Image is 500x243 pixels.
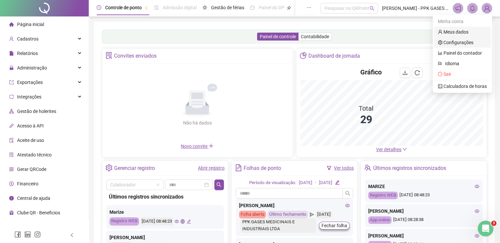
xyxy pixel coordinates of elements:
span: Painel de controle [260,34,296,39]
h4: Gráfico [360,67,382,77]
span: filter [327,166,331,170]
span: api [9,123,14,128]
span: eye [475,184,479,189]
span: facebook [14,231,21,238]
span: eye [345,203,350,208]
span: left [70,233,74,237]
span: Controle de ponto [105,5,142,10]
span: user-add [9,37,14,41]
span: global [180,219,185,224]
div: Folha aberta [239,211,266,218]
a: setting Configurações [438,40,473,45]
span: Central de ajuda [17,196,50,201]
span: send [310,211,314,218]
a: bar-chart Painel do contador [438,50,482,56]
a: Ver todos [334,165,354,171]
span: Financeiro [17,181,38,186]
div: Marize [109,208,221,216]
span: setting [106,164,112,171]
div: Não há dados [167,119,227,126]
span: Acesso à API [17,123,44,128]
span: dashboard [250,5,255,10]
span: gift [9,210,14,215]
span: audit [9,138,14,143]
span: file [9,51,14,56]
span: Sair [443,71,451,77]
span: edit [187,219,191,224]
span: Integrações [17,94,41,99]
span: download [402,70,408,75]
span: dollar [9,181,14,186]
span: solution [9,152,14,157]
span: sun [202,5,207,10]
span: lock [9,66,14,70]
span: Exportações [17,80,43,85]
span: flag [438,60,442,67]
span: eye [175,219,179,224]
span: search [345,191,350,196]
div: [PERSON_NAME] [239,202,350,209]
div: MARIZE [368,183,479,190]
span: linkedin [24,231,31,238]
div: Últimos registros sincronizados [109,193,221,201]
div: Convites enviados [114,50,156,62]
div: Registro WEB [368,192,398,199]
div: [DATE] 08:48:23 [141,217,173,226]
div: Período de visualização: [249,179,296,186]
span: Atestado técnico [17,152,52,157]
span: solution [106,52,112,59]
span: reload [415,70,420,75]
div: Registro WEB [109,217,139,226]
span: edit [335,180,339,184]
span: Novo convite [181,144,214,149]
span: team [364,164,371,171]
span: home [9,22,14,27]
div: [DATE] [299,179,312,186]
span: Relatórios [17,51,38,56]
span: Fechar folha [321,222,347,229]
span: pushpin [144,6,148,10]
span: notification [455,5,461,11]
div: - [315,179,316,186]
span: file-done [154,5,159,10]
div: [DATE] 08:48:23 [368,192,479,199]
div: [DATE] [319,179,332,186]
div: Folhas de ponto [244,163,281,174]
img: 59282 [482,3,492,13]
div: [DATE] 08:28:38 [368,216,479,224]
span: Admissão digital [163,5,197,10]
span: ellipsis [307,5,311,10]
a: calculator Calculadora de horas [438,84,487,89]
span: qrcode [9,167,14,172]
span: eye [475,209,479,213]
span: export [9,80,14,85]
div: [PERSON_NAME] [368,232,479,239]
div: [DATE] [316,211,332,218]
span: [PERSON_NAME] - PPK GASES MEDICINAIS E INDUSTRIAIS [382,5,449,12]
span: Ver detalhes [376,147,401,152]
span: Painel do DP [259,5,284,10]
button: Fechar folha [319,222,350,229]
span: Clube QR - Beneficios [17,210,60,215]
div: [PERSON_NAME] [109,234,221,241]
span: Cadastros [17,36,38,41]
div: [PERSON_NAME] [368,207,479,215]
span: Aceite de uso [17,138,44,143]
span: Contabilidade [301,34,329,39]
span: Gerar QRCode [17,167,46,172]
iframe: Intercom live chat [478,221,493,236]
a: Abrir registro [198,165,225,171]
span: Página inicial [17,22,44,27]
span: 3 [491,221,496,226]
span: apartment [9,109,14,114]
div: App online [368,216,392,224]
div: Minha conta [434,16,491,27]
span: logout [438,72,442,76]
span: pie-chart [300,52,307,59]
span: Idioma [445,60,483,67]
span: instagram [34,231,41,238]
span: file-text [235,164,242,171]
span: info-circle [9,196,14,201]
span: Gestão de holerites [17,109,56,114]
span: Administração [17,65,47,70]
